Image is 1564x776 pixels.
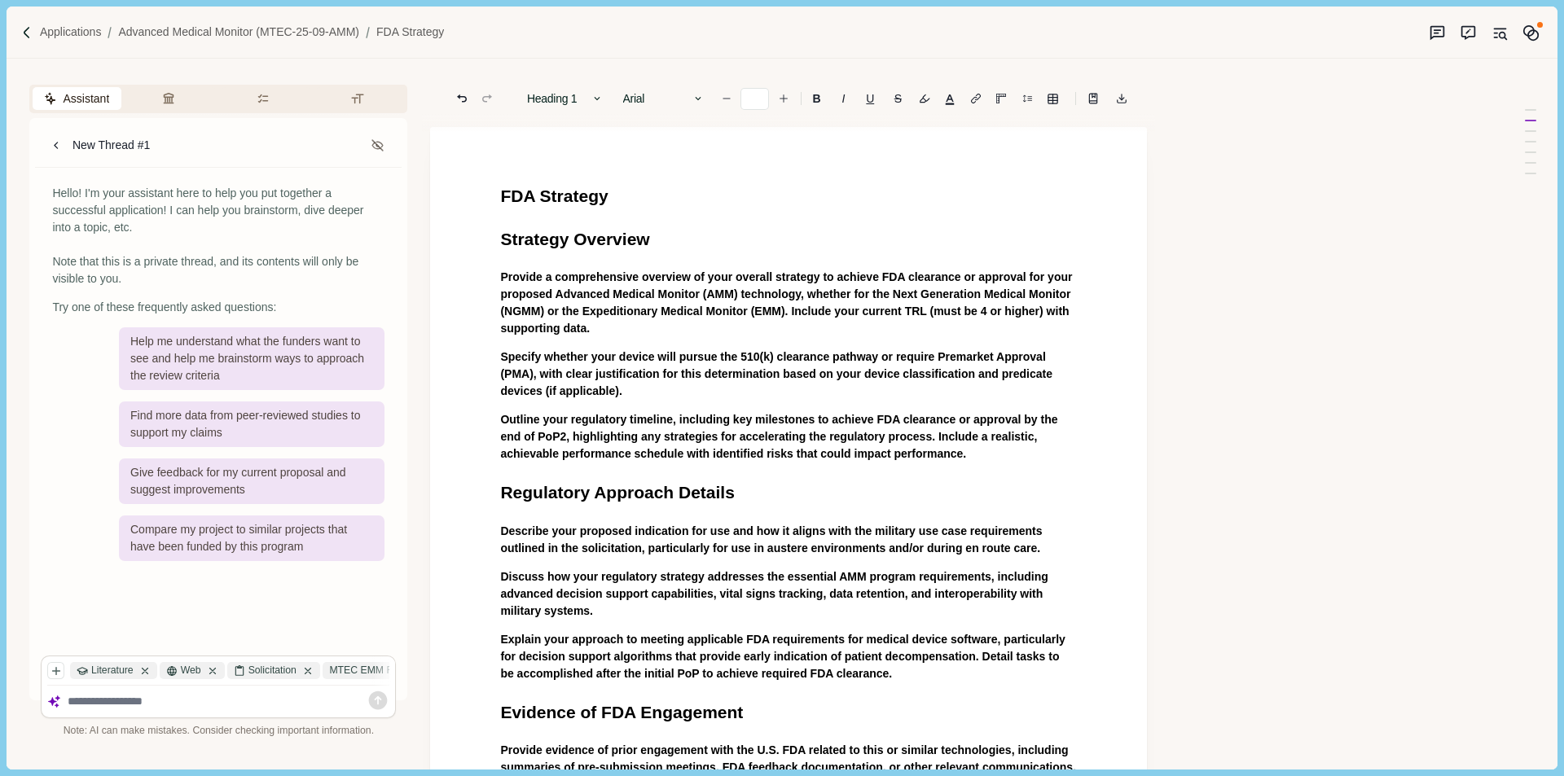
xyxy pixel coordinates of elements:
[519,87,612,110] button: Heading 1
[500,230,649,248] span: Strategy Overview
[119,401,384,447] div: Find more data from peer-reviewed studies to support my claims
[101,25,118,40] img: Forward slash icon
[72,137,150,154] div: New Thread #1
[500,703,743,721] span: Evidence of FDA Engagement
[1110,87,1133,110] button: Export to docx
[500,413,1061,460] span: Outline your regulatory timeline, including key milestones to achieve FDA clearance or approval b...
[500,186,608,205] span: FDA Strategy
[858,87,883,110] button: U
[70,662,156,679] div: Literature
[63,90,109,107] span: Assistant
[842,93,846,104] i: I
[119,327,384,390] div: Help me understand what the funders want to see and help me brainstorm ways to approach the revie...
[359,25,376,40] img: Forward slash icon
[119,515,384,561] div: Compare my project to similar projects that have been funded by this program
[20,25,34,40] img: Forward slash icon
[476,87,499,110] button: Redo
[964,87,987,110] button: Line height
[41,724,396,739] div: Note: AI can make mistakes. Consider checking important information.
[227,662,320,679] div: Solicitation
[118,24,359,41] a: Advanced Medical Monitor (MTEC-25-09-AMM)
[894,93,902,104] s: S
[772,87,795,110] button: Increase font size
[1016,87,1039,110] button: Line height
[866,93,874,104] u: U
[52,185,384,287] div: Hello! I'm your assistant here to help you put together a successful application! I can help you ...
[323,662,468,679] div: MTEC EMM Figure....pptx
[160,662,224,679] div: Web
[990,87,1013,110] button: Adjust margins
[813,93,821,104] b: B
[52,299,384,316] div: Try one of these frequently asked questions:
[885,87,910,110] button: S
[500,350,1055,397] span: Specify whether your device will pursue the 510(k) clearance pathway or require Premarket Approva...
[804,87,829,110] button: B
[500,270,1075,335] span: Provide a comprehensive overview of your overall strategy to achieve FDA clearance or approval fo...
[500,633,1068,680] span: Explain your approach to meeting applicable FDA requirements for medical device software, particu...
[450,87,473,110] button: Undo
[40,24,102,41] a: Applications
[832,87,854,110] button: I
[715,87,738,110] button: Decrease font size
[1082,87,1105,110] button: Line height
[500,524,1045,555] span: Describe your proposed indication for use and how it aligns with the military use case requiremen...
[500,483,734,502] span: Regulatory Approach Details
[614,87,712,110] button: Arial
[1041,87,1064,110] button: Line height
[119,458,384,504] div: Give feedback for my current proposal and suggest improvements
[500,570,1051,617] span: Discuss how your regulatory strategy addresses the essential AMM program requirements, including ...
[500,743,1076,774] span: Provide evidence of prior engagement with the U.S. FDA related to this or similar technologies, i...
[376,24,444,41] a: FDA Strategy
